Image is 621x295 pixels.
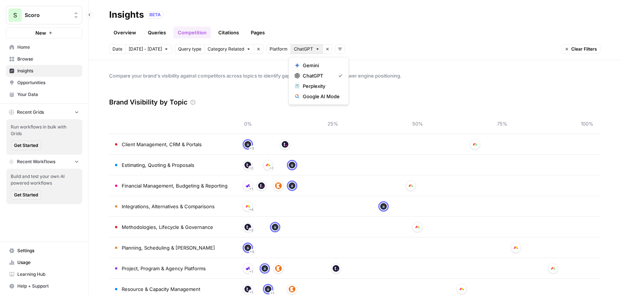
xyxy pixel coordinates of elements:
[17,158,55,165] span: Recent Workflows
[122,244,215,251] span: Planning, Scheduling & [PERSON_NAME]
[561,44,600,54] button: Clear Filters
[122,265,206,272] span: Project, Program & Agency Platforms
[17,56,79,62] span: Browse
[249,227,253,234] span: + 3
[6,89,82,100] a: Your Data
[472,141,478,148] img: j0006o4w6wdac5z8yzb60vbgsr6k
[112,46,122,52] span: Date
[250,145,254,152] span: + 3
[265,286,271,292] img: 8mpid1d5fjqkimf433hjhoelaj3a
[495,120,510,127] span: 75%
[6,77,82,89] a: Opportunities
[6,268,82,280] a: Learning Hub
[289,286,295,292] img: nr4f6p8s86g5mtvv0ede4bru6bi6
[240,120,255,127] span: 0%
[122,161,194,169] span: Estimating, Quoting & Proposals
[122,182,228,189] span: Financial Management, Budgeting & Reporting
[275,182,282,189] img: nr4f6p8s86g5mtvv0ede4bru6bi6
[17,109,44,116] span: Recent Grids
[6,107,82,118] button: Recent Grids
[303,72,332,79] span: ChatGPT
[147,11,163,18] div: BETA
[178,46,201,52] span: Query type
[265,162,271,168] img: j0006o4w6wdac5z8yzb60vbgsr6k
[35,29,46,37] span: New
[270,165,273,172] span: + 1
[513,244,519,251] img: j0006o4w6wdac5z8yzb60vbgsr6k
[17,271,79,278] span: Learning Hub
[122,285,200,293] span: Resource & Capacity Management
[6,27,82,38] button: New
[410,120,425,127] span: 50%
[11,173,78,186] span: Build and test your own AI powered workflows
[333,265,339,272] img: mm60ydhso93vbf5802upincu908y
[214,27,243,38] a: Citations
[261,265,268,272] img: 8mpid1d5fjqkimf433hjhoelaj3a
[249,185,253,193] span: + 1
[244,141,251,148] img: 8mpid1d5fjqkimf433hjhoelaj3a
[17,68,79,74] span: Insights
[282,141,288,148] img: mm60ydhso93vbf5802upincu908y
[17,283,79,289] span: Help + Support
[303,62,340,69] span: Gemini
[109,9,144,21] div: Insights
[6,156,82,167] button: Recent Workflows
[250,248,254,255] span: + 4
[246,27,269,38] a: Pages
[6,280,82,292] button: Help + Support
[289,162,295,168] img: 8mpid1d5fjqkimf433hjhoelaj3a
[458,286,465,292] img: j0006o4w6wdac5z8yzb60vbgsr6k
[244,286,251,292] img: mm60ydhso93vbf5802upincu908y
[249,268,253,275] span: + 1
[272,224,278,230] img: 8mpid1d5fjqkimf433hjhoelaj3a
[249,206,253,213] span: + 4
[143,27,170,38] a: Queries
[288,57,349,105] div: ChatGPT
[6,41,82,53] a: Home
[14,142,38,149] span: Get Started
[109,97,187,107] h3: Brand Visibility by Topic
[244,265,251,272] img: qq6khsiep2vmesj24295gtaco8a5
[303,82,340,90] span: Perplexity
[17,91,79,98] span: Your Data
[249,165,253,172] span: + 2
[13,11,17,20] span: S
[289,182,295,189] img: 8mpid1d5fjqkimf433hjhoelaj3a
[122,203,215,210] span: Integrations, Alternatives & Comparisons
[11,124,78,137] span: Run workflows in bulk with Grids
[303,93,340,100] span: Google AI Mode
[17,247,79,254] span: Settings
[294,46,313,52] span: ChatGPT
[291,44,323,54] button: ChatGPT
[204,44,254,54] button: Category Related
[244,203,251,210] img: j0006o4w6wdac5z8yzb60vbgsr6k
[129,46,162,52] span: [DATE] - [DATE]
[173,27,211,38] a: Competition
[580,120,594,127] span: 100%
[244,162,251,168] img: mm60ydhso93vbf5802upincu908y
[414,224,421,230] img: j0006o4w6wdac5z8yzb60vbgsr6k
[14,192,38,198] span: Get Started
[11,141,41,150] button: Get Started
[258,182,265,189] img: mm60ydhso93vbf5802upincu908y
[25,11,69,19] span: Scoro
[325,120,340,127] span: 25%
[17,44,79,51] span: Home
[122,141,202,148] span: Client Management, CRM & Portals
[244,224,251,230] img: mm60ydhso93vbf5802upincu908y
[125,44,172,54] button: [DATE] - [DATE]
[6,257,82,268] a: Usage
[6,65,82,77] a: Insights
[244,182,251,189] img: qq6khsiep2vmesj24295gtaco8a5
[270,46,288,52] span: Platform
[122,223,213,231] span: Methodologies, Lifecycle & Governance
[571,46,597,52] span: Clear Filters
[6,53,82,65] a: Browse
[244,244,251,251] img: 8mpid1d5fjqkimf433hjhoelaj3a
[109,27,140,38] a: Overview
[17,259,79,266] span: Usage
[208,46,244,52] span: Category Related
[407,182,414,189] img: j0006o4w6wdac5z8yzb60vbgsr6k
[109,72,600,79] span: Compare your brand's visibility against competitors across topics to identify gaps and opportunit...
[380,203,387,210] img: 8mpid1d5fjqkimf433hjhoelaj3a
